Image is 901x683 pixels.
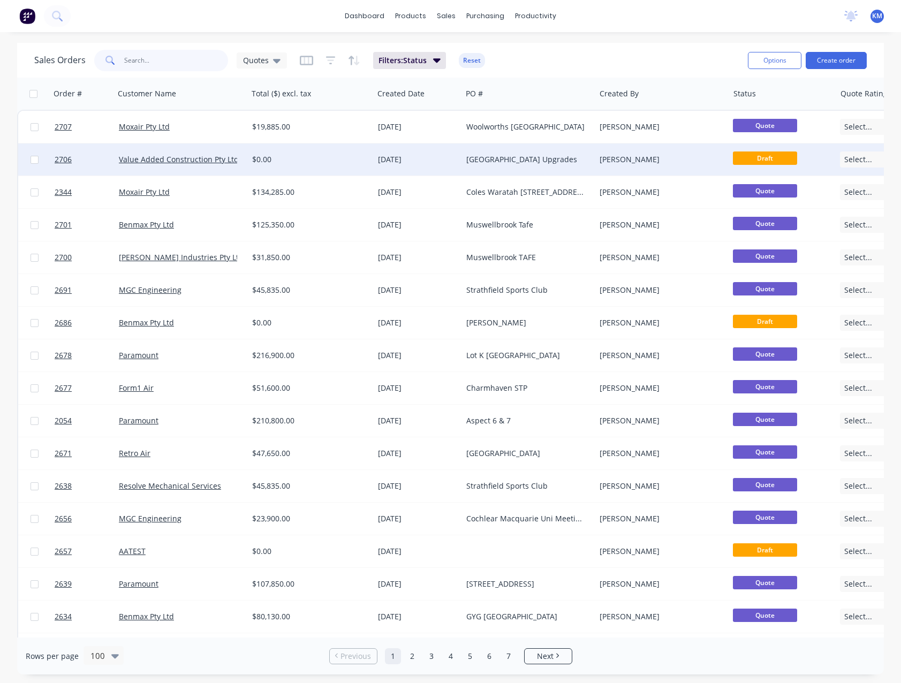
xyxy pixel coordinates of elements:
a: Benmax Pty Ltd [119,219,174,230]
span: Select... [844,154,872,165]
span: 2671 [55,448,72,459]
div: $134,285.00 [252,187,364,198]
a: Value Added Construction Pty Ltd [119,154,239,164]
span: Draft [733,315,797,328]
div: $45,835.00 [252,481,364,491]
span: Select... [844,513,872,524]
div: [PERSON_NAME] [600,383,718,393]
a: 2344 [55,176,119,208]
span: Draft [733,151,797,165]
div: [DATE] [378,481,458,491]
div: [DATE] [378,154,458,165]
div: $51,600.00 [252,383,364,393]
div: [PERSON_NAME] [600,481,718,491]
span: Quote [733,282,797,295]
a: 2700 [55,241,119,274]
span: Filters: Status [378,55,427,66]
a: 2677 [55,372,119,404]
a: Page 3 [423,648,440,664]
div: [PERSON_NAME] [600,154,718,165]
span: 2701 [55,219,72,230]
div: [GEOGRAPHIC_DATA] Upgrades [466,154,585,165]
div: Charmhaven STP [466,383,585,393]
div: [DATE] [378,317,458,328]
input: Search... [124,50,229,71]
div: [STREET_ADDRESS] [466,579,585,589]
span: Select... [844,285,872,295]
a: 2656 [55,503,119,535]
span: Quotes [243,55,269,66]
div: $216,900.00 [252,350,364,361]
div: $45,835.00 [252,285,364,295]
span: KM [872,11,882,21]
div: [DATE] [378,546,458,557]
div: [DATE] [378,448,458,459]
div: $23,900.00 [252,513,364,524]
a: Retro Air [119,448,150,458]
div: Strathfield Sports Club [466,285,585,295]
div: purchasing [461,8,510,24]
a: Page 2 [404,648,420,664]
div: $80,130.00 [252,611,364,622]
a: 2637 [55,633,119,665]
div: Woolworths [GEOGRAPHIC_DATA] [466,122,585,132]
a: 2678 [55,339,119,371]
a: Paramount [119,415,158,426]
a: Page 6 [481,648,497,664]
div: [PERSON_NAME] [466,317,585,328]
span: 2657 [55,546,72,557]
a: dashboard [339,8,390,24]
span: 2638 [55,481,72,491]
a: Paramount [119,579,158,589]
a: Moxair Pty Ltd [119,187,170,197]
div: [PERSON_NAME] [600,187,718,198]
a: 2638 [55,470,119,502]
div: [DATE] [378,611,458,622]
span: Quote [733,380,797,393]
span: 2707 [55,122,72,132]
div: Order # [54,88,82,99]
div: [PERSON_NAME] [600,285,718,295]
div: [DATE] [378,383,458,393]
div: [PERSON_NAME] [600,122,718,132]
div: $125,350.00 [252,219,364,230]
span: Select... [844,481,872,491]
span: Quote [733,478,797,491]
div: Muswellbrook Tafe [466,219,585,230]
button: Reset [459,53,485,68]
ul: Pagination [325,648,577,664]
a: [PERSON_NAME] Industries Pty Ltd [119,252,244,262]
div: [PERSON_NAME] [600,415,718,426]
span: Select... [844,415,872,426]
a: 2706 [55,143,119,176]
div: [DATE] [378,513,458,524]
div: [PERSON_NAME] [600,350,718,361]
span: Rows per page [26,651,79,662]
span: 2691 [55,285,72,295]
span: 2700 [55,252,72,263]
a: Benmax Pty Ltd [119,611,174,621]
div: $0.00 [252,546,364,557]
a: MGC Engineering [119,513,181,523]
span: Quote [733,347,797,361]
span: Quote [733,576,797,589]
span: 2634 [55,611,72,622]
span: Draft [733,543,797,557]
div: Coles Waratah [STREET_ADDRESS] [466,187,585,198]
div: $0.00 [252,317,364,328]
span: 2678 [55,350,72,361]
span: Select... [844,252,872,263]
div: [DATE] [378,350,458,361]
div: Total ($) excl. tax [252,88,311,99]
span: 2639 [55,579,72,589]
div: Customer Name [118,88,176,99]
a: Next page [525,651,572,662]
div: $31,850.00 [252,252,364,263]
div: Created Date [377,88,425,99]
a: Page 1 is your current page [385,648,401,664]
div: [GEOGRAPHIC_DATA] [466,448,585,459]
span: 2677 [55,383,72,393]
div: [DATE] [378,252,458,263]
div: GYG [GEOGRAPHIC_DATA] [466,611,585,622]
span: Select... [844,383,872,393]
